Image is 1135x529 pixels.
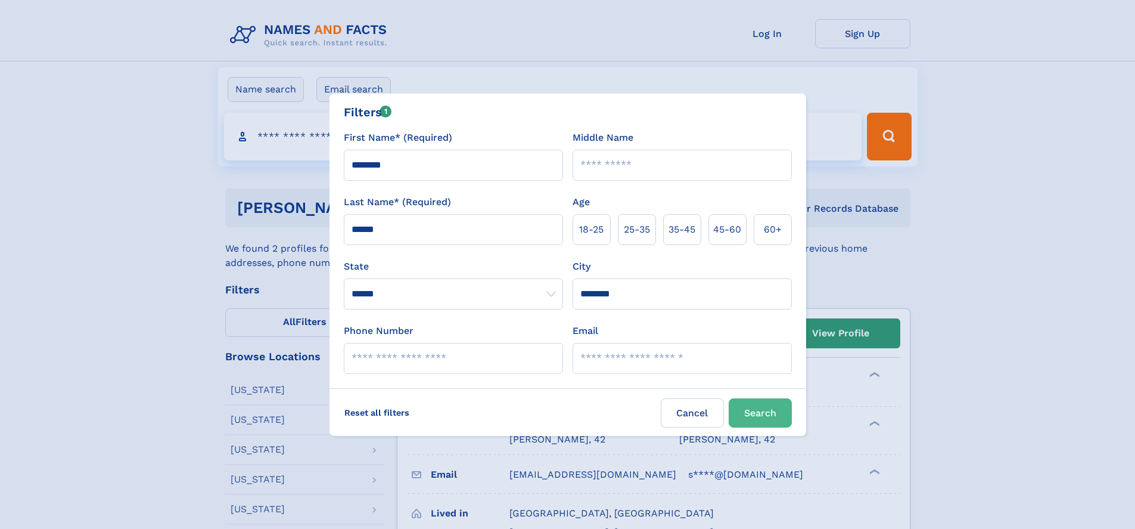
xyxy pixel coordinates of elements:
[344,131,452,145] label: First Name* (Required)
[344,259,563,274] label: State
[344,195,451,209] label: Last Name* (Required)
[661,398,724,428] label: Cancel
[573,259,590,274] label: City
[337,398,417,427] label: Reset all filters
[573,131,633,145] label: Middle Name
[624,222,650,237] span: 25‑35
[573,195,590,209] label: Age
[668,222,695,237] span: 35‑45
[713,222,741,237] span: 45‑60
[729,398,792,428] button: Search
[573,324,598,338] label: Email
[764,222,782,237] span: 60+
[344,103,392,121] div: Filters
[579,222,604,237] span: 18‑25
[344,324,413,338] label: Phone Number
